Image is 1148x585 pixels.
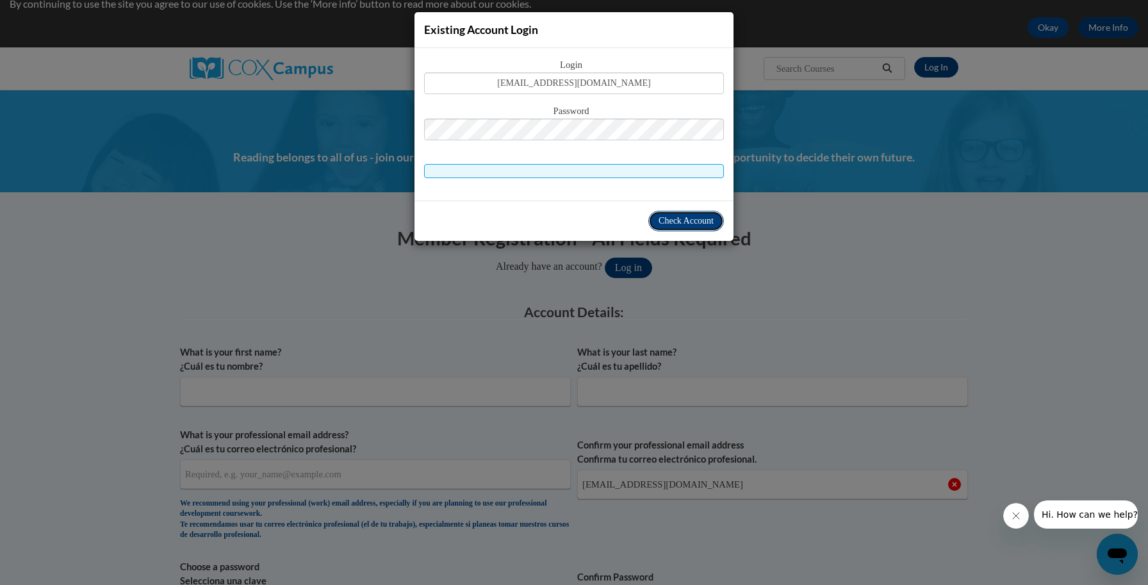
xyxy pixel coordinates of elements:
[424,23,538,37] span: Existing Account Login
[424,104,724,119] span: Password
[1003,503,1029,529] iframe: Close message
[424,58,724,72] span: Login
[659,216,714,226] span: Check Account
[1034,500,1138,529] iframe: Message from company
[648,211,724,231] button: Check Account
